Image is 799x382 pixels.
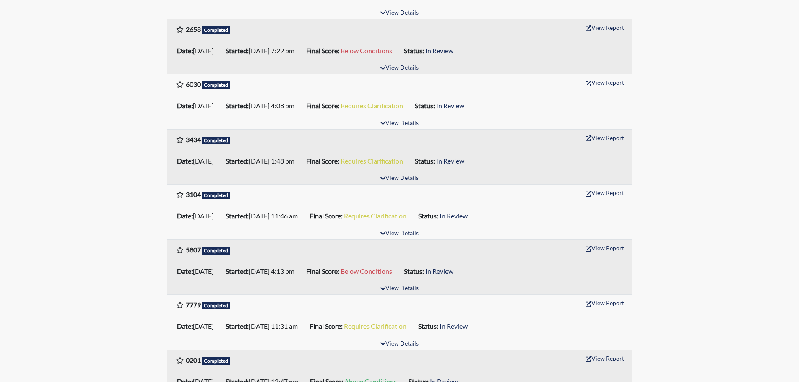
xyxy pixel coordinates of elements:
li: [DATE] [174,265,222,278]
button: View Report [582,242,628,255]
b: Date: [177,267,193,275]
button: View Details [377,338,422,350]
b: Date: [177,212,193,220]
b: Final Score: [310,322,343,330]
b: 5807 [186,246,201,254]
button: View Details [377,173,422,184]
span: Requires Clarification [341,157,403,165]
li: [DATE] 4:08 pm [222,99,303,112]
b: Started: [226,47,249,55]
button: View Report [582,186,628,199]
b: Status: [415,157,435,165]
b: Status: [415,101,435,109]
li: [DATE] 7:22 pm [222,44,303,57]
button: View Report [582,76,628,89]
li: [DATE] [174,320,222,333]
button: View Details [377,8,422,19]
b: 3434 [186,135,201,143]
li: [DATE] [174,99,222,112]
button: View Details [377,118,422,129]
span: In Review [436,157,464,165]
b: Final Score: [306,267,339,275]
li: [DATE] 11:46 am [222,209,306,223]
span: Completed [202,26,231,34]
span: Completed [202,137,231,144]
li: [DATE] 4:13 pm [222,265,303,278]
button: View Details [377,283,422,294]
button: View Details [377,62,422,74]
b: Started: [226,267,249,275]
span: In Review [440,212,468,220]
span: Requires Clarification [341,101,403,109]
b: Final Score: [310,212,343,220]
b: Final Score: [306,101,339,109]
b: Started: [226,212,249,220]
span: In Review [425,267,453,275]
span: Completed [202,247,231,255]
b: Status: [418,322,438,330]
b: Date: [177,157,193,165]
span: Requires Clarification [344,212,406,220]
span: Below Conditions [341,267,392,275]
button: View Report [582,21,628,34]
b: Final Score: [306,47,339,55]
b: Status: [404,267,424,275]
button: View Report [582,131,628,144]
b: Status: [404,47,424,55]
span: Requires Clarification [344,322,406,330]
li: [DATE] 11:31 am [222,320,306,333]
b: Date: [177,322,193,330]
b: Date: [177,101,193,109]
b: Status: [418,212,438,220]
span: Completed [202,302,231,309]
button: View Report [582,296,628,309]
span: Completed [202,81,231,89]
b: Date: [177,47,193,55]
span: In Review [425,47,453,55]
span: Completed [202,192,231,199]
b: Final Score: [306,157,339,165]
span: Completed [202,357,231,365]
b: 3104 [186,190,201,198]
b: 0201 [186,356,201,364]
b: Started: [226,101,249,109]
li: [DATE] [174,209,222,223]
b: 7779 [186,301,201,309]
button: View Report [582,352,628,365]
b: 6030 [186,80,201,88]
li: [DATE] [174,44,222,57]
b: Started: [226,322,249,330]
li: [DATE] 1:48 pm [222,154,303,168]
li: [DATE] [174,154,222,168]
b: Started: [226,157,249,165]
b: 2658 [186,25,201,33]
span: In Review [440,322,468,330]
span: In Review [436,101,464,109]
span: Below Conditions [341,47,392,55]
button: View Details [377,228,422,239]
